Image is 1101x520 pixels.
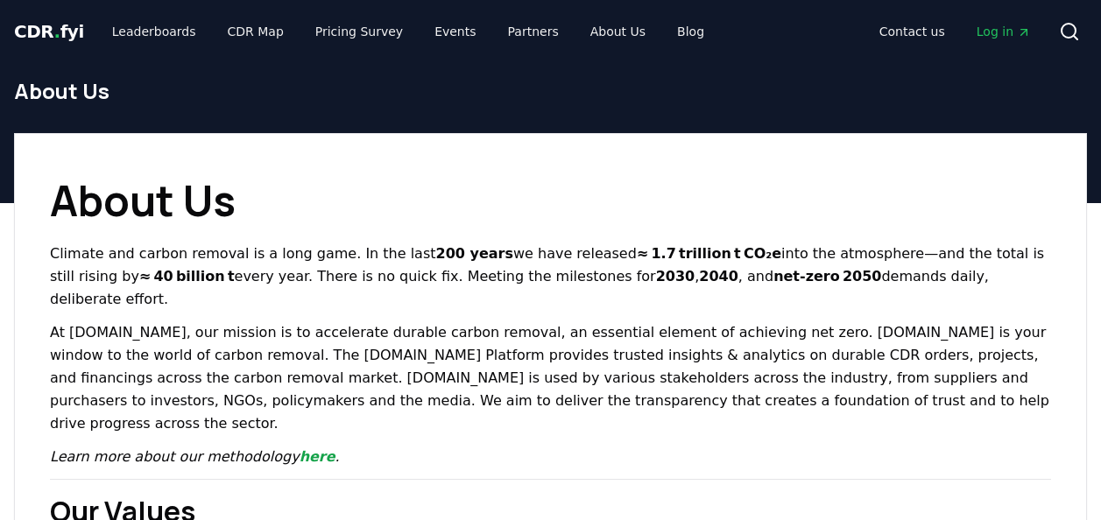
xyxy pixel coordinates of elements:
[436,245,513,262] strong: 200 years
[773,268,881,285] strong: net‑zero 2050
[977,23,1031,40] span: Log in
[50,448,340,465] em: Learn more about our methodology .
[14,77,1087,105] h1: About Us
[420,16,490,47] a: Events
[98,16,718,47] nav: Main
[865,16,1045,47] nav: Main
[865,16,959,47] a: Contact us
[214,16,298,47] a: CDR Map
[637,245,781,262] strong: ≈ 1.7 trillion t CO₂e
[699,268,738,285] strong: 2040
[54,21,60,42] span: .
[139,268,235,285] strong: ≈ 40 billion t
[656,268,695,285] strong: 2030
[576,16,660,47] a: About Us
[963,16,1045,47] a: Log in
[98,16,210,47] a: Leaderboards
[301,16,417,47] a: Pricing Survey
[663,16,718,47] a: Blog
[14,19,84,44] a: CDR.fyi
[50,321,1051,435] p: At [DOMAIN_NAME], our mission is to accelerate durable carbon removal, an essential element of ac...
[494,16,573,47] a: Partners
[14,21,84,42] span: CDR fyi
[50,169,1051,232] h1: About Us
[300,448,335,465] a: here
[50,242,1051,311] p: Climate and carbon removal is a long game. In the last we have released into the atmosphere—and t...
